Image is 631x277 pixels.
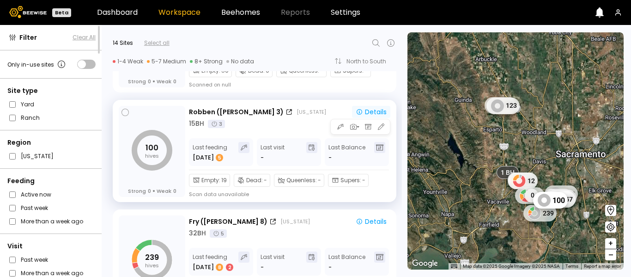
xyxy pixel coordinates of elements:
div: Strong Weak [128,78,176,85]
div: 14 Sites [113,39,133,47]
span: 0 [173,188,176,194]
button: + [605,238,616,249]
span: 1 BH [501,168,515,177]
div: 222 [545,185,578,202]
label: Active now [21,190,51,199]
div: 239 [523,205,557,222]
img: Beewise logo [9,6,47,18]
div: Robben ([PERSON_NAME] 3) [189,107,284,117]
div: Fry ([PERSON_NAME] 8) [189,217,267,227]
label: Yard [21,99,34,109]
div: Region [7,138,96,148]
button: Details [352,215,390,228]
span: 0 [148,78,151,85]
div: 124 [485,97,518,113]
a: Beehomes [221,9,260,16]
a: Workspace [158,9,200,16]
div: North to South [346,59,393,64]
div: Last feeding [193,252,234,272]
a: Open this area in Google Maps (opens a new window) [410,258,440,270]
div: Only in-use sites [7,59,67,70]
div: Details [356,218,387,225]
tspan: 100 [146,142,158,153]
div: Last visit [261,252,285,272]
button: Details [352,106,390,118]
div: Site type [7,86,96,96]
div: 0 [525,188,539,202]
label: Ranch [21,113,40,123]
div: No data [226,58,254,65]
span: - [328,263,332,272]
a: Dashboard [97,9,138,16]
div: Strong Weak [128,188,176,194]
div: 0 [546,189,559,203]
div: - [261,153,264,162]
div: 1-4 Weak [113,58,143,65]
div: [DATE] [193,153,224,162]
div: 2 [226,264,233,271]
a: Settings [331,9,360,16]
label: More than a week ago [21,216,83,226]
div: 3 [208,120,225,128]
span: Reports [281,9,310,16]
span: - [362,176,365,185]
div: Visit [7,241,96,251]
div: Select all [144,39,170,47]
div: Scan data unavailable [189,191,249,198]
span: – [608,249,613,261]
span: 19 [221,176,227,185]
div: 32 BH [189,228,206,238]
div: 5 [210,229,227,238]
div: 157 [542,191,576,208]
div: Last visit [261,142,285,162]
span: 0 [173,78,176,85]
tspan: hives [145,152,159,160]
span: Empty : [201,176,220,185]
div: [US_STATE] [297,108,326,116]
span: 0 [148,188,151,194]
div: [DATE] [193,263,234,272]
img: Google [410,258,440,270]
div: Feeding [7,176,96,186]
span: - [264,176,267,185]
span: Supers : [340,176,361,185]
label: [US_STATE] [21,151,54,161]
div: 8 [216,264,223,271]
tspan: 239 [145,252,159,263]
div: 12 [508,172,538,189]
div: 5-7 Medium [147,58,186,65]
label: Past week [21,203,48,213]
span: - [318,176,321,185]
span: Queenless : [286,176,317,185]
span: Filter [19,33,37,43]
label: Past week [21,255,48,265]
div: 5 [216,154,223,161]
div: Beta [52,8,71,17]
span: Map data ©2025 Google Imagery ©2025 NASA [463,264,560,269]
span: Dead : [246,176,263,185]
div: 15 BH [189,119,204,129]
button: Clear All [73,33,96,42]
a: Report a map error [584,264,621,269]
div: Last Balance [328,252,365,272]
div: 93 [547,190,576,206]
a: Terms (opens in new tab) [565,264,578,269]
div: 48 [508,172,537,189]
div: 88 [515,187,545,203]
button: – [605,249,616,260]
span: - [328,153,332,162]
div: Last feeding [193,142,227,162]
div: [US_STATE] [280,218,310,225]
div: 123 [486,97,520,114]
span: + [608,238,613,249]
div: 8+ Strong [190,58,223,65]
div: 100 [533,192,568,209]
div: Last Balance [328,142,365,162]
div: Details [356,109,387,115]
div: - [261,263,264,272]
tspan: hives [145,262,159,269]
button: Keyboard shortcuts [451,263,457,270]
div: Scanned on null [189,81,231,88]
